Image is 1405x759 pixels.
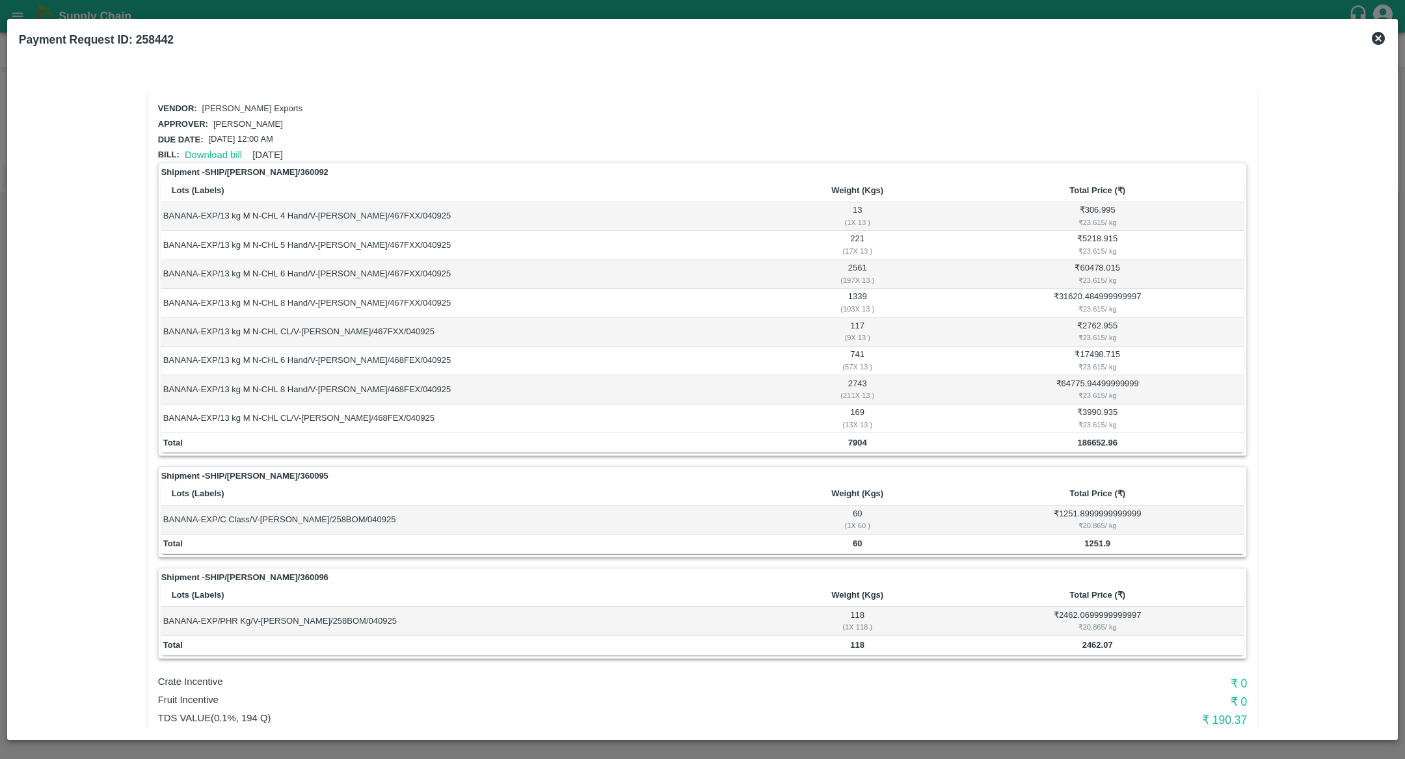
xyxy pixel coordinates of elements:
[764,347,951,375] td: 741
[831,185,883,195] b: Weight (Kgs)
[850,640,864,650] b: 118
[161,375,764,404] td: BANANA-EXP/13 kg M N-CHL 8 Hand/V-[PERSON_NAME]/468FEX/040925
[764,607,951,635] td: 118
[766,520,949,531] div: ( 1 X 60 )
[172,488,224,498] b: Lots (Labels)
[848,438,867,447] b: 7904
[953,217,1242,228] div: ₹ 23.615 / kg
[158,693,884,707] p: Fruit Incentive
[951,405,1244,433] td: ₹ 3990.935
[163,438,183,447] b: Total
[951,318,1244,347] td: ₹ 2762.955
[884,693,1247,711] h6: ₹ 0
[951,289,1244,317] td: ₹ 31620.484999999997
[884,674,1247,693] h6: ₹ 0
[951,375,1244,404] td: ₹ 64775.94499999999
[953,245,1242,257] div: ₹ 23.615 / kg
[766,361,949,373] div: ( 57 X 13 )
[158,711,884,725] p: TDS VALUE (0.1%, 194 Q)
[764,405,951,433] td: 169
[161,347,764,375] td: BANANA-EXP/13 kg M N-CHL 6 Hand/V-[PERSON_NAME]/468FEX/040925
[1084,539,1110,548] b: 1251.9
[161,202,764,231] td: BANANA-EXP/13 kg M N-CHL 4 Hand/V-[PERSON_NAME]/467FXX/040925
[202,103,303,115] p: [PERSON_NAME] Exports
[951,231,1244,260] td: ₹ 5218.915
[764,231,951,260] td: 221
[953,419,1242,431] div: ₹ 23.615 / kg
[831,590,883,600] b: Weight (Kgs)
[19,33,174,46] b: Payment Request ID: 258442
[158,135,204,144] span: Due date:
[764,318,951,347] td: 117
[252,150,283,160] span: [DATE]
[766,303,949,315] div: ( 103 X 13 )
[161,405,764,433] td: BANANA-EXP/13 kg M N-CHL CL/V-[PERSON_NAME]/468FEX/040925
[161,506,764,535] td: BANANA-EXP/C Class/V-[PERSON_NAME]/258BOM/040925
[953,621,1242,633] div: ₹ 20.865 / kg
[764,202,951,231] td: 13
[951,506,1244,535] td: ₹ 1251.8999999999999
[853,539,862,548] b: 60
[185,150,242,160] a: Download bill
[161,166,328,179] strong: Shipment - SHIP/[PERSON_NAME]/360092
[831,488,883,498] b: Weight (Kgs)
[158,150,180,159] span: Bill:
[953,520,1242,531] div: ₹ 20.865 / kg
[158,674,884,689] p: Crate Incentive
[1082,640,1113,650] b: 2462.07
[766,419,949,431] div: ( 13 X 13 )
[1077,438,1117,447] b: 186652.96
[764,375,951,404] td: 2743
[172,590,224,600] b: Lots (Labels)
[766,245,949,257] div: ( 17 X 13 )
[213,118,283,131] p: [PERSON_NAME]
[764,289,951,317] td: 1339
[951,607,1244,635] td: ₹ 2462.0699999999997
[953,303,1242,315] div: ₹ 23.615 / kg
[208,133,273,146] p: [DATE] 12:00 AM
[1069,590,1125,600] b: Total Price (₹)
[163,640,183,650] b: Total
[161,571,328,584] strong: Shipment - SHIP/[PERSON_NAME]/360096
[953,274,1242,286] div: ₹ 23.615 / kg
[766,217,949,228] div: ( 1 X 13 )
[1069,488,1125,498] b: Total Price (₹)
[161,318,764,347] td: BANANA-EXP/13 kg M N-CHL CL/V-[PERSON_NAME]/467FXX/040925
[953,361,1242,373] div: ₹ 23.615 / kg
[766,332,949,343] div: ( 9 X 13 )
[953,332,1242,343] div: ₹ 23.615 / kg
[158,119,208,129] span: Approver:
[764,506,951,535] td: 60
[158,103,197,113] span: Vendor:
[163,539,183,548] b: Total
[884,711,1247,729] h6: ₹ 190.37
[161,470,328,483] strong: Shipment - SHIP/[PERSON_NAME]/360095
[951,260,1244,289] td: ₹ 60478.015
[161,260,764,289] td: BANANA-EXP/13 kg M N-CHL 6 Hand/V-[PERSON_NAME]/467FXX/040925
[764,260,951,289] td: 2561
[161,289,764,317] td: BANANA-EXP/13 kg M N-CHL 8 Hand/V-[PERSON_NAME]/467FXX/040925
[172,185,224,195] b: Lots (Labels)
[766,390,949,401] div: ( 211 X 13 )
[1069,185,1125,195] b: Total Price (₹)
[951,347,1244,375] td: ₹ 17498.715
[766,274,949,286] div: ( 197 X 13 )
[766,621,949,633] div: ( 1 X 118 )
[951,202,1244,231] td: ₹ 306.995
[953,390,1242,401] div: ₹ 23.615 / kg
[161,607,764,635] td: BANANA-EXP/PHR Kg/V-[PERSON_NAME]/258BOM/040925
[161,231,764,260] td: BANANA-EXP/13 kg M N-CHL 5 Hand/V-[PERSON_NAME]/467FXX/040925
